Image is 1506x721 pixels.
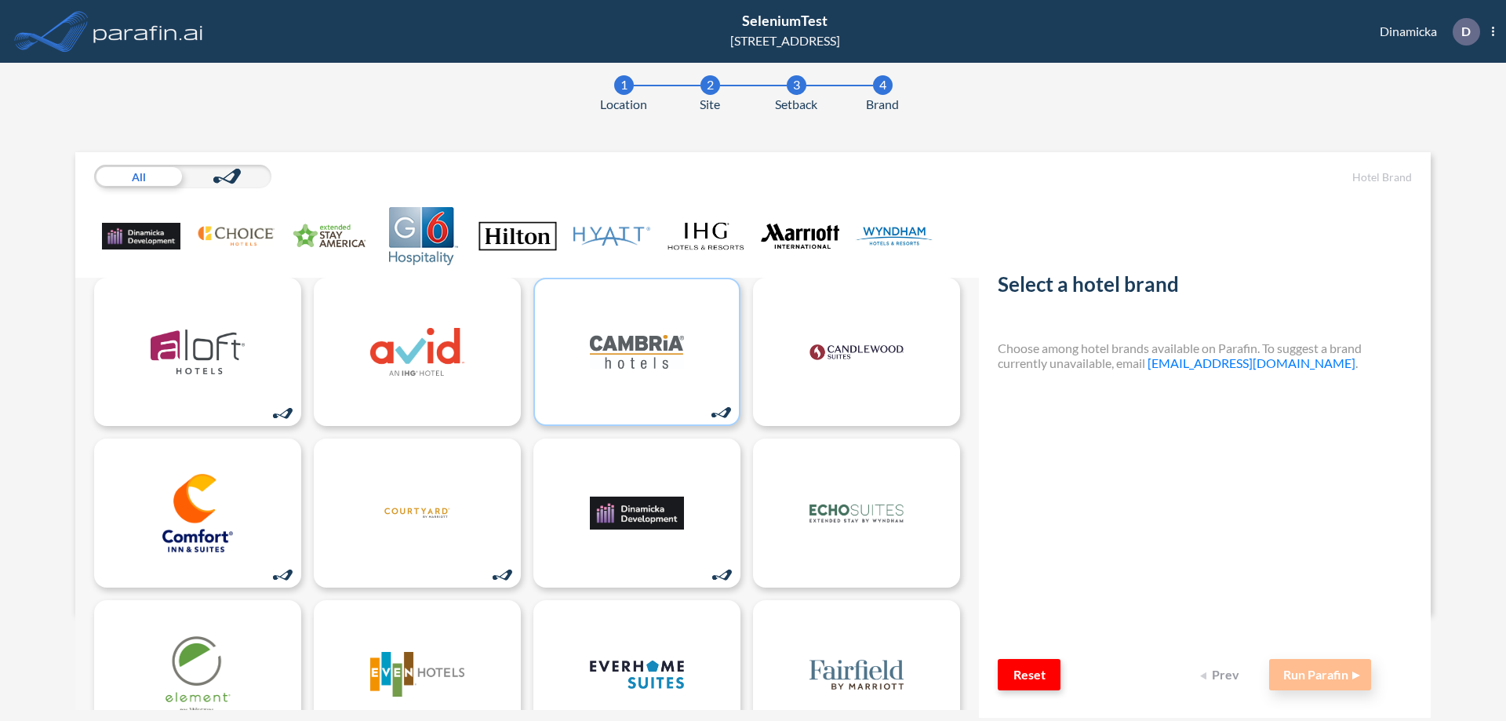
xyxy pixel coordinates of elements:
p: D [1461,24,1471,38]
img: logo [370,635,464,714]
span: Location [600,95,647,114]
img: logo [151,474,245,552]
img: logo [370,313,464,391]
div: 1 [614,75,634,95]
img: logo [590,474,684,552]
img: Wyndham [855,207,933,265]
img: Hilton [478,207,557,265]
button: Prev [1191,659,1253,690]
img: logo [151,313,245,391]
div: Dinamicka [1356,18,1494,46]
button: Reset [998,659,1060,690]
div: All [94,165,183,188]
div: 4 [873,75,893,95]
img: logo [90,16,206,47]
img: logo [590,635,684,714]
h5: Hotel Brand [998,171,1412,184]
button: Run Parafin [1269,659,1371,690]
a: [EMAIL_ADDRESS][DOMAIN_NAME] [1148,355,1355,370]
img: Choice [196,207,275,265]
h2: Select a hotel brand [998,272,1412,303]
span: Setback [775,95,817,114]
h4: Choose among hotel brands available on Parafin. To suggest a brand currently unavailable, email . [998,340,1412,370]
img: .Dev Family [102,207,180,265]
img: logo [151,635,245,714]
div: 3 [787,75,806,95]
img: logo [590,313,684,391]
img: logo [370,474,464,552]
img: logo [809,313,904,391]
img: logo [809,635,904,714]
img: logo [809,474,904,552]
img: Hyatt [573,207,651,265]
img: Marriott [761,207,839,265]
span: Brand [866,95,899,114]
img: IHG [667,207,745,265]
span: SeleniumTest [742,12,828,29]
span: Site [700,95,720,114]
img: Extended Stay America [290,207,369,265]
div: [STREET_ADDRESS] [730,31,840,50]
img: G6 Hospitality [384,207,463,265]
div: 2 [700,75,720,95]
